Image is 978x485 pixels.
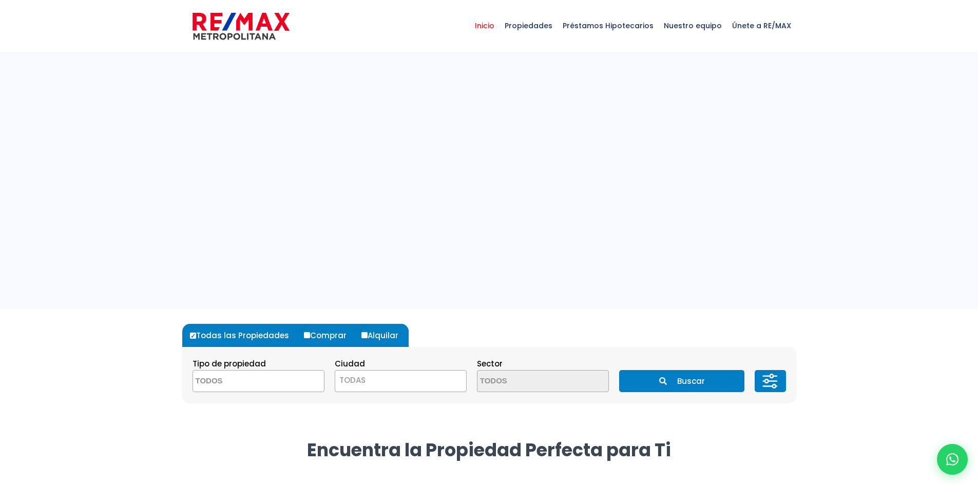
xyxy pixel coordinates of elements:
[307,437,671,462] strong: Encuentra la Propiedad Perfecta para Ti
[335,370,467,392] span: TODAS
[477,358,503,369] span: Sector
[470,10,500,41] span: Inicio
[304,332,310,338] input: Comprar
[359,324,409,347] label: Alquilar
[301,324,357,347] label: Comprar
[500,10,558,41] span: Propiedades
[339,375,366,385] span: TODAS
[619,370,744,392] button: Buscar
[335,373,466,387] span: TODAS
[193,358,266,369] span: Tipo de propiedad
[727,10,796,41] span: Únete a RE/MAX
[193,11,290,42] img: remax-metropolitana-logo
[558,10,659,41] span: Préstamos Hipotecarios
[335,358,365,369] span: Ciudad
[187,324,299,347] label: Todas las Propiedades
[193,371,293,393] textarea: Search
[361,332,368,338] input: Alquilar
[477,371,577,393] textarea: Search
[659,10,727,41] span: Nuestro equipo
[190,333,196,339] input: Todas las Propiedades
